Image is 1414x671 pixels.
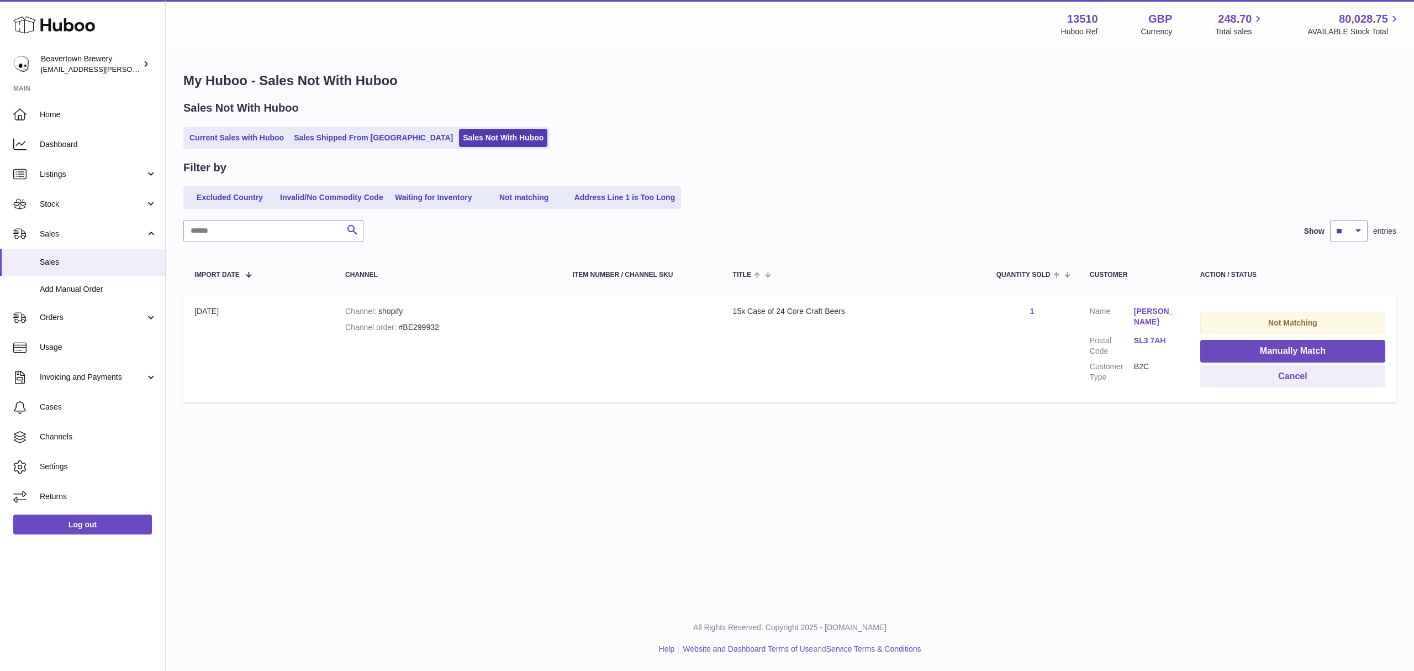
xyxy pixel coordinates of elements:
div: Action / Status [1200,271,1385,279]
span: entries [1373,226,1396,237]
strong: Channel order [345,323,399,332]
div: shopify [345,306,551,317]
span: [EMAIL_ADDRESS][PERSON_NAME][DOMAIN_NAME] [41,65,221,74]
strong: Channel [345,307,378,316]
div: Customer [1090,271,1178,279]
a: [PERSON_NAME] [1134,306,1178,327]
a: Invalid/No Commodity Code [276,188,387,207]
a: Log out [13,515,152,534]
span: Channels [40,432,157,442]
span: Add Manual Order [40,284,157,295]
a: 80,028.75 AVAILABLE Stock Total [1307,12,1401,37]
span: 248.70 [1218,12,1252,27]
div: #BE299932 [345,322,551,333]
img: kit.lowe@beavertownbrewery.co.uk [13,56,30,72]
a: Address Line 1 is Too Long [571,188,679,207]
td: [DATE] [183,295,334,402]
div: Channel [345,271,551,279]
div: Item Number / Channel SKU [573,271,711,279]
h1: My Huboo - Sales Not With Huboo [183,72,1396,90]
span: Stock [40,199,145,209]
a: Waiting for Inventory [389,188,478,207]
a: Not matching [480,188,568,207]
span: Quantity Sold [996,271,1051,279]
a: Sales Shipped From [GEOGRAPHIC_DATA] [290,129,457,147]
span: Home [40,109,157,120]
span: Sales [40,229,145,239]
span: Sales [40,257,157,268]
p: All Rights Reserved. Copyright 2025 - [DOMAIN_NAME] [175,622,1405,633]
div: Currency [1141,27,1173,37]
h2: Sales Not With Huboo [183,101,299,116]
span: Import date [194,271,240,279]
a: Sales Not With Huboo [459,129,547,147]
button: Manually Match [1200,340,1385,363]
span: AVAILABLE Stock Total [1307,27,1401,37]
strong: 13510 [1067,12,1098,27]
a: Website and Dashboard Terms of Use [683,644,813,653]
div: Huboo Ref [1061,27,1098,37]
span: Returns [40,491,157,502]
strong: Not Matching [1268,318,1317,327]
a: Service Terms & Conditions [826,644,921,653]
div: 15x Case of 24 Core Craft Beers [733,306,974,317]
a: Help [659,644,675,653]
a: 248.70 Total sales [1215,12,1264,37]
a: 1 [1030,307,1034,316]
li: and [679,644,921,654]
label: Show [1304,226,1325,237]
a: SL3 7AH [1134,335,1178,346]
span: Invoicing and Payments [40,372,145,382]
strong: GBP [1148,12,1172,27]
div: Beavertown Brewery [41,54,140,75]
span: Dashboard [40,139,157,150]
span: 80,028.75 [1339,12,1388,27]
span: Usage [40,342,157,353]
span: Listings [40,169,145,180]
button: Cancel [1200,365,1385,388]
dt: Name [1090,306,1134,330]
span: Title [733,271,751,279]
span: Orders [40,312,145,323]
dt: Customer Type [1090,361,1134,382]
dt: Postal Code [1090,335,1134,357]
dd: B2C [1134,361,1178,382]
a: Excluded Country [186,188,274,207]
span: Cases [40,402,157,412]
a: Current Sales with Huboo [186,129,288,147]
span: Settings [40,462,157,472]
h2: Filter by [183,160,226,175]
span: Total sales [1215,27,1264,37]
